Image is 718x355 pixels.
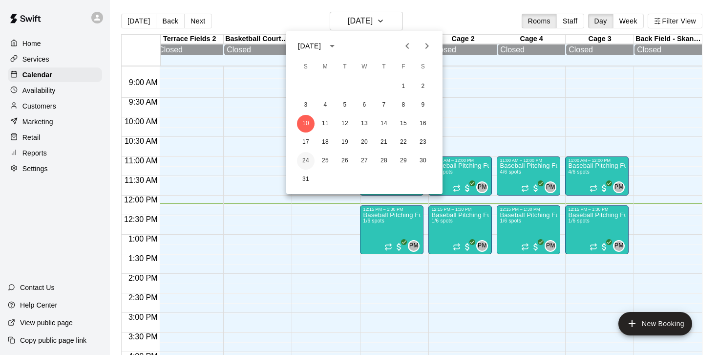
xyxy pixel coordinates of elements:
button: 22 [395,133,412,151]
span: Tuesday [336,57,354,77]
span: Saturday [414,57,432,77]
button: 5 [336,96,354,114]
button: Next month [417,36,437,56]
span: Friday [395,57,412,77]
button: 7 [375,96,393,114]
button: 3 [297,96,315,114]
button: 11 [317,115,334,133]
button: 4 [317,96,334,114]
button: 16 [414,115,432,133]
button: Previous month [398,36,417,56]
button: 2 [414,78,432,95]
span: Sunday [297,57,315,77]
button: 9 [414,96,432,114]
button: 13 [356,115,373,133]
span: Wednesday [356,57,373,77]
button: 20 [356,133,373,151]
button: 25 [317,152,334,170]
button: 29 [395,152,412,170]
button: 18 [317,133,334,151]
button: 21 [375,133,393,151]
div: [DATE] [298,41,321,51]
button: 23 [414,133,432,151]
button: calendar view is open, switch to year view [324,38,340,54]
button: 28 [375,152,393,170]
span: Thursday [375,57,393,77]
button: 27 [356,152,373,170]
span: Monday [317,57,334,77]
button: 19 [336,133,354,151]
button: 24 [297,152,315,170]
button: 1 [395,78,412,95]
button: 31 [297,171,315,188]
button: 10 [297,115,315,133]
button: 30 [414,152,432,170]
button: 12 [336,115,354,133]
button: 17 [297,133,315,151]
button: 15 [395,115,412,133]
button: 6 [356,96,373,114]
button: 26 [336,152,354,170]
button: 14 [375,115,393,133]
button: 8 [395,96,412,114]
